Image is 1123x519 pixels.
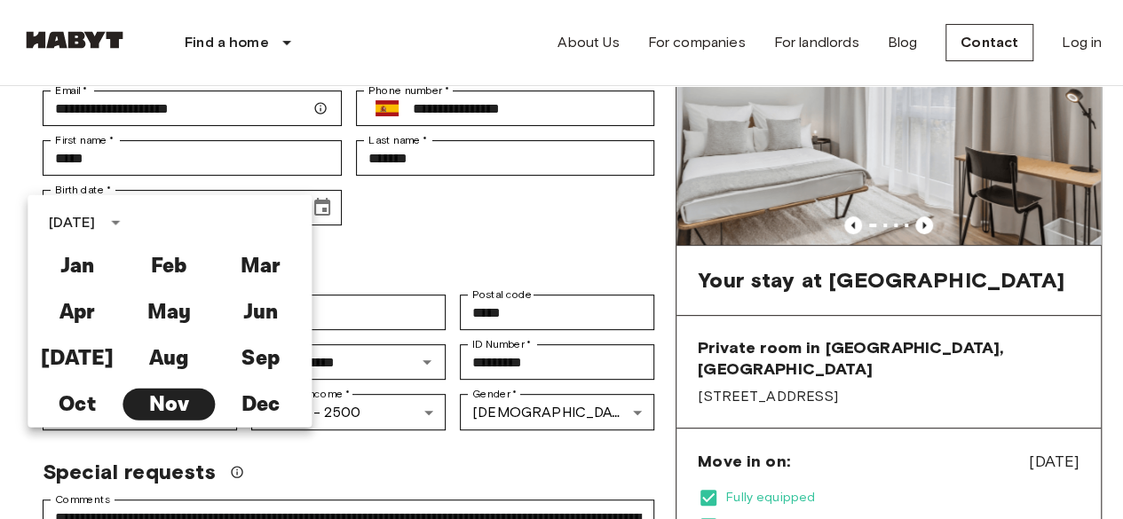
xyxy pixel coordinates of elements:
[123,342,215,374] button: Aug
[773,34,858,51] font: For landlords
[1062,32,1102,53] a: Log in
[123,250,215,282] button: Feb
[472,338,525,350] font: ID Number
[368,90,406,127] button: Select country
[100,208,130,238] button: calendar view is open, switch to year view
[698,388,838,405] font: [STREET_ADDRESS]
[31,389,123,421] button: Oct
[31,342,123,374] button: [DATE]
[558,32,619,53] a: About Us
[55,134,107,146] font: First name
[368,134,420,146] font: Last name
[215,296,306,328] button: Jun
[460,344,654,380] div: ID Number
[185,34,269,51] font: Find a home
[31,250,123,282] button: Jan
[472,388,510,400] font: Gender
[415,350,439,374] button: Open
[215,250,306,282] button: Mar
[230,465,244,479] svg: We will do our best to accommodate your request, but please note that we cannot guarantee your re...
[43,459,216,484] font: Special requests
[31,296,123,328] button: Apr
[55,184,104,196] font: Birth date
[215,389,306,421] button: Dec
[726,490,815,505] font: Fully equipped
[773,32,858,53] a: For landlords
[55,84,80,97] font: Email
[376,100,399,116] img: Spain
[698,338,1003,379] font: Private room in [GEOGRAPHIC_DATA], [GEOGRAPHIC_DATA]
[698,267,1064,293] font: Your stay at [GEOGRAPHIC_DATA]
[49,212,95,233] div: [DATE]
[915,216,933,234] button: Previous image
[1029,450,1080,473] span: [DATE]
[698,452,790,471] font: Move in on:
[21,31,128,49] img: Habit
[313,101,328,115] svg: Please ensure your email address is correct—we will send your booking details there.
[43,140,342,176] div: First name
[43,90,342,126] div: E-mail
[123,389,215,421] button: Nov
[961,34,1018,51] font: Contact
[472,404,635,422] font: [DEMOGRAPHIC_DATA]
[648,34,746,51] font: For companies
[123,296,215,328] button: May
[304,190,340,225] button: Choose date, selected date is Nov 20, 2001
[648,32,746,53] a: For companies
[215,342,306,374] button: Sep
[887,32,917,53] a: Blog
[945,24,1033,61] a: Contact
[558,34,619,51] font: About Us
[356,140,655,176] div: Last name
[472,288,532,301] font: Postal code
[844,216,862,234] button: Previous image
[460,295,654,330] div: Postal code
[264,404,360,421] font: [DATE] - 2500
[368,84,442,97] font: Phone number
[55,493,110,506] font: Comments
